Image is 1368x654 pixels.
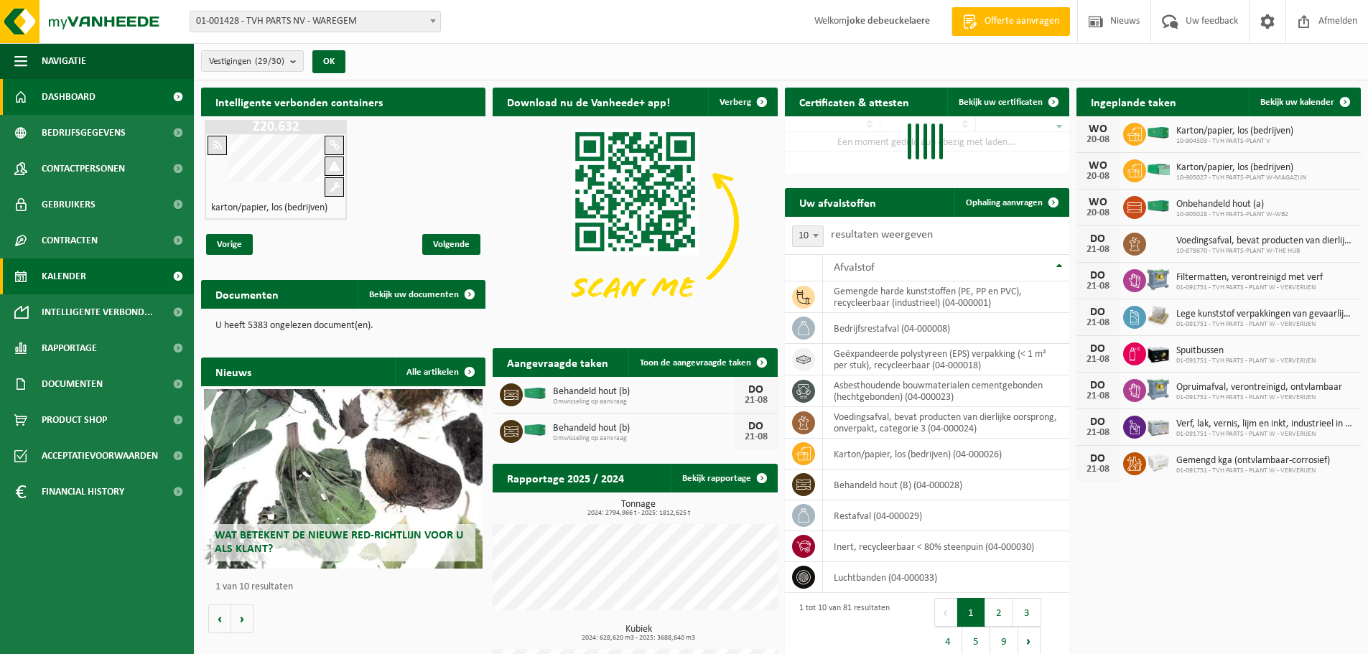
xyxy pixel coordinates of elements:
span: Rapportage [42,330,97,366]
span: Opruimafval, verontreinigd, ontvlambaar [1176,382,1342,393]
h2: Intelligente verbonden containers [201,88,485,116]
h2: Documenten [201,280,293,308]
div: 21-08 [1084,245,1112,255]
span: 2024: 628,620 m3 - 2025: 3688,640 m3 [500,635,777,642]
h2: Aangevraagde taken [493,348,623,376]
div: DO [1084,416,1112,428]
div: WO [1084,197,1112,208]
p: 1 van 10 resultaten [215,582,478,592]
span: Gemengd kga (ontvlambaar-corrosief) [1176,455,1330,467]
span: Bekijk uw kalender [1260,98,1334,107]
span: Omwisseling op aanvraag [553,398,734,406]
td: bedrijfsrestafval (04-000008) [823,313,1069,344]
div: 20-08 [1084,135,1112,145]
button: Previous [934,598,957,627]
span: Afvalstof [834,262,875,274]
a: Bekijk uw certificaten [947,88,1068,116]
h2: Uw afvalstoffen [785,188,890,216]
td: geëxpandeerde polystyreen (EPS) verpakking (< 1 m² per stuk), recycleerbaar (04-000018) [823,344,1069,375]
div: DO [1084,380,1112,391]
div: DO [1084,343,1112,355]
td: behandeld hout (B) (04-000028) [823,470,1069,500]
div: DO [1084,233,1112,245]
div: 20-08 [1084,208,1112,218]
span: Vorige [206,234,253,255]
div: 20-08 [1084,172,1112,182]
span: Contactpersonen [42,151,125,187]
div: 21-08 [1084,464,1112,475]
div: DO [1084,307,1112,318]
a: Wat betekent de nieuwe RED-richtlijn voor u als klant? [204,389,483,569]
span: 01-091751 - TVH PARTS - PLANT W - VERVERIJEN [1176,467,1330,475]
span: 10 [792,225,824,247]
span: Offerte aanvragen [981,14,1063,29]
span: Filtermatten, verontreinigd met verf [1176,272,1323,284]
span: Spuitbussen [1176,345,1316,357]
button: 2 [985,598,1013,627]
button: 1 [957,598,985,627]
h2: Nieuws [201,358,266,386]
span: Karton/papier, los (bedrijven) [1176,162,1306,174]
td: voedingsafval, bevat producten van dierlijke oorsprong, onverpakt, categorie 3 (04-000024) [823,407,1069,439]
span: Toon de aangevraagde taken [640,358,751,368]
h2: Rapportage 2025 / 2024 [493,464,638,492]
img: PB-AP-0800-MET-02-01 [1146,267,1171,291]
img: PB-LB-0680-HPE-GY-11 [1146,414,1171,438]
span: 01-091751 - TVH PARTS - PLANT W - VERVERIJEN [1176,320,1354,329]
span: 10-905027 - TVH PARTS-PLANT W-MAGAZIJN [1176,174,1306,182]
div: 21-08 [742,396,771,406]
span: 10-904503 - TVH PARTS-PLANT V [1176,137,1293,146]
span: Ophaling aanvragen [966,198,1043,207]
span: 10-905028 - TVH PARTS-PLANT W-WB2 [1176,210,1288,219]
a: Bekijk rapportage [671,464,776,492]
img: PB-LB-0680-HPE-GY-02 [1146,450,1171,475]
a: Toon de aangevraagde taken [628,348,776,377]
h2: Ingeplande taken [1076,88,1191,116]
div: 21-08 [1084,391,1112,401]
img: PB-LB-0680-HPE-BK-11 [1146,340,1171,365]
td: luchtbanden (04-000033) [823,562,1069,593]
div: 21-08 [1084,428,1112,438]
span: Behandeld hout (b) [553,423,734,434]
span: Bekijk uw documenten [369,290,459,299]
p: U heeft 5383 ongelezen document(en). [215,321,471,331]
span: Behandeld hout (b) [553,386,734,398]
span: Omwisseling op aanvraag [553,434,734,443]
div: DO [742,421,771,432]
h2: Certificaten & attesten [785,88,923,116]
span: Wat betekent de nieuwe RED-richtlijn voor u als klant? [215,530,463,555]
span: Acceptatievoorwaarden [42,438,158,474]
span: 01-091751 - TVH PARTS - PLANT W - VERVERIJEN [1176,393,1342,402]
button: Vestigingen(29/30) [201,50,304,72]
img: HK-XP-30-GN-00 [1146,163,1171,176]
span: Navigatie [42,43,86,79]
h3: Kubiek [500,625,777,642]
img: LP-PA-00000-WDN-11 [1146,304,1171,328]
img: HK-XC-40-GN-00 [1146,200,1171,212]
button: Verberg [708,88,776,116]
div: 21-08 [1084,355,1112,365]
span: Gebruikers [42,187,96,223]
img: HK-XC-40-GN-00 [523,387,547,400]
label: resultaten weergeven [831,229,933,240]
td: asbesthoudende bouwmaterialen cementgebonden (hechtgebonden) (04-000023) [823,375,1069,407]
div: DO [742,384,771,396]
td: karton/papier, los (bedrijven) (04-000026) [823,439,1069,470]
span: 01-001428 - TVH PARTS NV - WAREGEM [190,11,441,32]
div: 21-08 [742,432,771,442]
img: HK-XC-40-GN-00 [523,424,547,436]
button: 3 [1013,598,1041,627]
button: Volgende [231,604,253,633]
a: Offerte aanvragen [951,7,1070,36]
span: 01-001428 - TVH PARTS NV - WAREGEM [190,11,440,32]
span: Vestigingen [209,51,284,73]
span: Kalender [42,258,86,294]
span: Dashboard [42,79,96,115]
div: DO [1084,453,1112,464]
a: Bekijk uw kalender [1249,88,1359,116]
span: 10 [793,226,823,246]
span: 10-878670 - TVH PARTS-PLANT W-THE HUB [1176,247,1354,256]
img: Download de VHEPlus App [493,116,777,330]
span: Documenten [42,366,103,402]
span: Voedingsafval, bevat producten van dierlijke oorsprong, onverpakt, categorie 3 [1176,235,1354,247]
